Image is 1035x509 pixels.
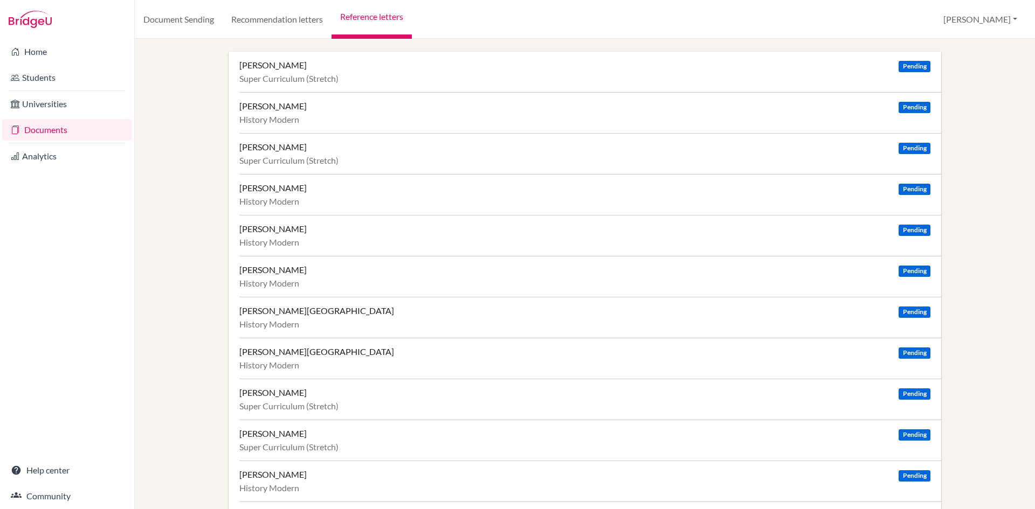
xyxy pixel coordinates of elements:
span: Pending [899,102,930,113]
a: [PERSON_NAME] Pending History Modern [239,215,941,256]
div: [PERSON_NAME][GEOGRAPHIC_DATA] [239,305,394,316]
div: Super Curriculum (Stretch) [239,401,930,412]
div: History Modern [239,114,930,125]
div: [PERSON_NAME] [239,224,307,234]
a: [PERSON_NAME] Pending Super Curriculum (Stretch) [239,379,941,420]
a: [PERSON_NAME] Pending Super Curriculum (Stretch) [239,420,941,461]
span: Pending [899,184,930,195]
a: [PERSON_NAME][GEOGRAPHIC_DATA] Pending History Modern [239,338,941,379]
div: History Modern [239,319,930,330]
a: Home [2,41,132,62]
a: Universities [2,93,132,115]
a: Community [2,485,132,507]
div: History Modern [239,278,930,289]
div: [PERSON_NAME][GEOGRAPHIC_DATA] [239,346,394,357]
span: Pending [899,388,930,400]
a: [PERSON_NAME] Pending History Modern [239,461,941,501]
div: History Modern [239,360,930,371]
a: Students [2,67,132,88]
div: Super Curriculum (Stretch) [239,155,930,166]
a: [PERSON_NAME][GEOGRAPHIC_DATA] Pending History Modern [239,297,941,338]
a: Help center [2,459,132,481]
div: [PERSON_NAME] [239,387,307,398]
span: Pending [899,429,930,441]
div: History Modern [239,237,930,248]
div: Super Curriculum (Stretch) [239,442,930,452]
div: [PERSON_NAME] [239,142,307,152]
div: History Modern [239,196,930,207]
div: [PERSON_NAME] [239,428,307,439]
span: Pending [899,306,930,318]
a: [PERSON_NAME] Pending Super Curriculum (Stretch) [239,52,941,92]
a: [PERSON_NAME] Pending History Modern [239,256,941,297]
a: Analytics [2,145,132,167]
div: History Modern [239,483,930,493]
div: [PERSON_NAME] [239,101,307,111]
a: [PERSON_NAME] Pending Super Curriculum (Stretch) [239,133,941,174]
div: [PERSON_NAME] [239,469,307,480]
span: Pending [899,470,930,482]
a: Documents [2,119,132,141]
span: Pending [899,143,930,154]
button: [PERSON_NAME] [939,9,1022,30]
div: Super Curriculum (Stretch) [239,73,930,84]
div: [PERSON_NAME] [239,183,307,193]
img: Bridge-U [9,11,52,28]
span: Pending [899,225,930,236]
span: Pending [899,61,930,72]
div: [PERSON_NAME] [239,60,307,71]
a: [PERSON_NAME] Pending History Modern [239,174,941,215]
span: Pending [899,347,930,359]
span: Pending [899,266,930,277]
div: [PERSON_NAME] [239,264,307,275]
a: [PERSON_NAME] Pending History Modern [239,92,941,133]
